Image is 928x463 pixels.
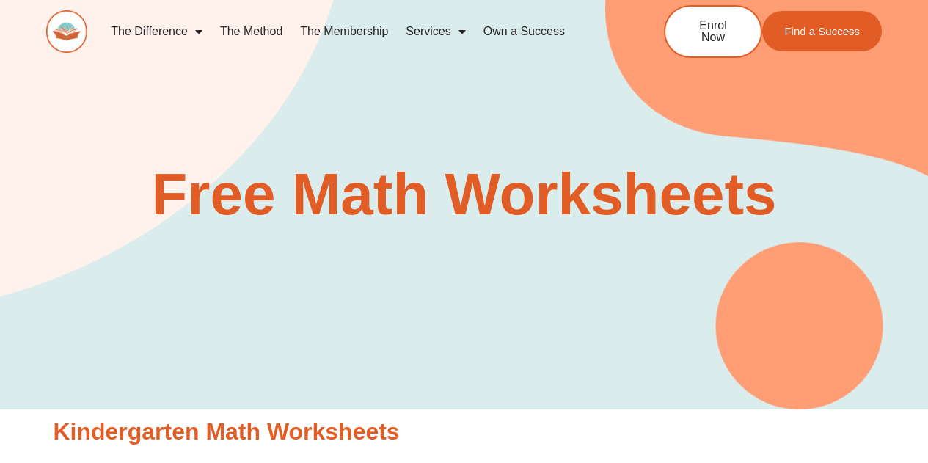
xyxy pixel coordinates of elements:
[54,417,875,448] h2: Kindergarten Math Worksheets
[46,165,882,224] h2: Free Math Worksheets
[397,15,474,48] a: Services
[784,26,860,37] span: Find a Success
[102,15,615,48] nav: Menu
[475,15,574,48] a: Own a Success
[762,11,882,51] a: Find a Success
[664,5,762,58] a: Enrol Now
[687,20,739,43] span: Enrol Now
[211,15,291,48] a: The Method
[102,15,211,48] a: The Difference
[291,15,397,48] a: The Membership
